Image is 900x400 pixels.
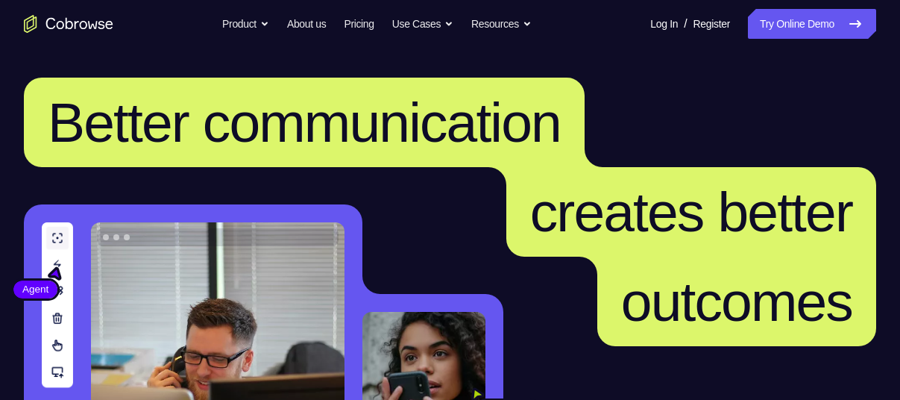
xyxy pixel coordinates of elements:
[693,9,730,39] a: Register
[287,9,326,39] a: About us
[530,181,852,243] span: creates better
[684,15,687,33] span: /
[650,9,678,39] a: Log In
[222,9,269,39] button: Product
[471,9,532,39] button: Resources
[344,9,374,39] a: Pricing
[24,15,113,33] a: Go to the home page
[621,270,852,333] span: outcomes
[48,91,561,154] span: Better communication
[748,9,876,39] a: Try Online Demo
[392,9,453,39] button: Use Cases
